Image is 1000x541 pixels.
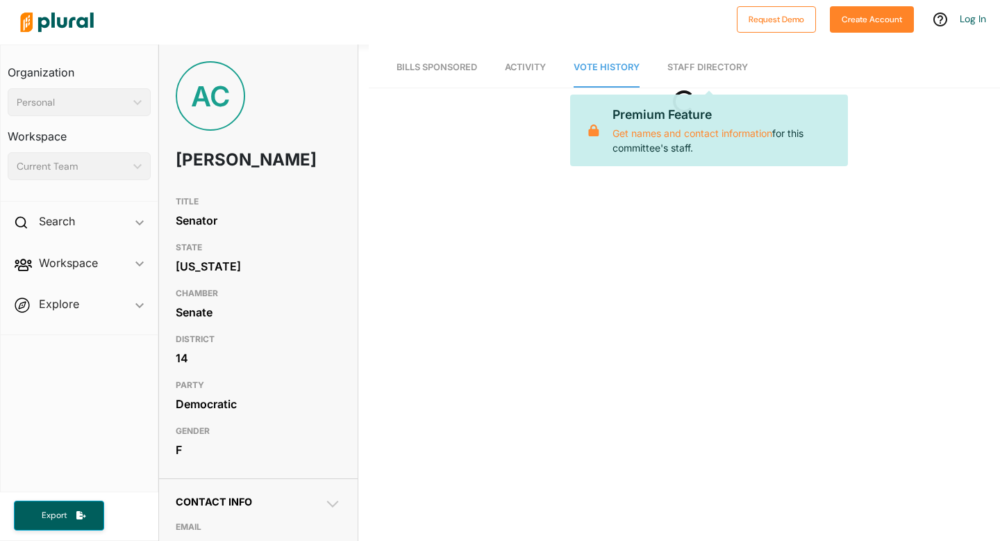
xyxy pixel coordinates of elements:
h3: Workspace [8,116,151,147]
h3: Organization [8,52,151,83]
span: Export [32,510,76,522]
div: F [176,439,341,460]
span: Bills Sponsored [397,62,477,72]
span: Contact Info [176,496,252,508]
a: Get names and contact information [612,127,772,139]
div: Democratic [176,394,341,414]
h2: Search [39,213,75,229]
p: Premium Feature [612,106,837,124]
button: Export [14,501,104,531]
h3: TITLE [176,193,341,210]
a: Bills Sponsored [397,48,477,88]
a: Log In [960,13,986,25]
button: Request Demo [737,6,816,33]
div: 14 [176,348,341,369]
a: Vote History [574,48,640,88]
a: Staff Directory [667,48,748,88]
button: Create Account [830,6,914,33]
h1: [PERSON_NAME] [176,139,275,181]
div: Personal [17,95,128,110]
h3: GENDER [176,423,341,439]
div: [US_STATE] [176,256,341,277]
a: Request Demo [737,11,816,26]
a: Activity [505,48,546,88]
span: Activity [505,62,546,72]
a: Create Account [830,11,914,26]
h3: DISTRICT [176,331,341,348]
p: for this committee's staff. [612,106,837,154]
div: Current Team [17,159,128,174]
h3: STATE [176,239,341,256]
div: Senator [176,210,341,231]
h3: EMAIL [176,519,341,535]
h3: PARTY [176,377,341,394]
h3: CHAMBER [176,285,341,302]
div: AC [176,61,245,131]
span: Vote History [574,62,640,72]
div: Senate [176,302,341,323]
